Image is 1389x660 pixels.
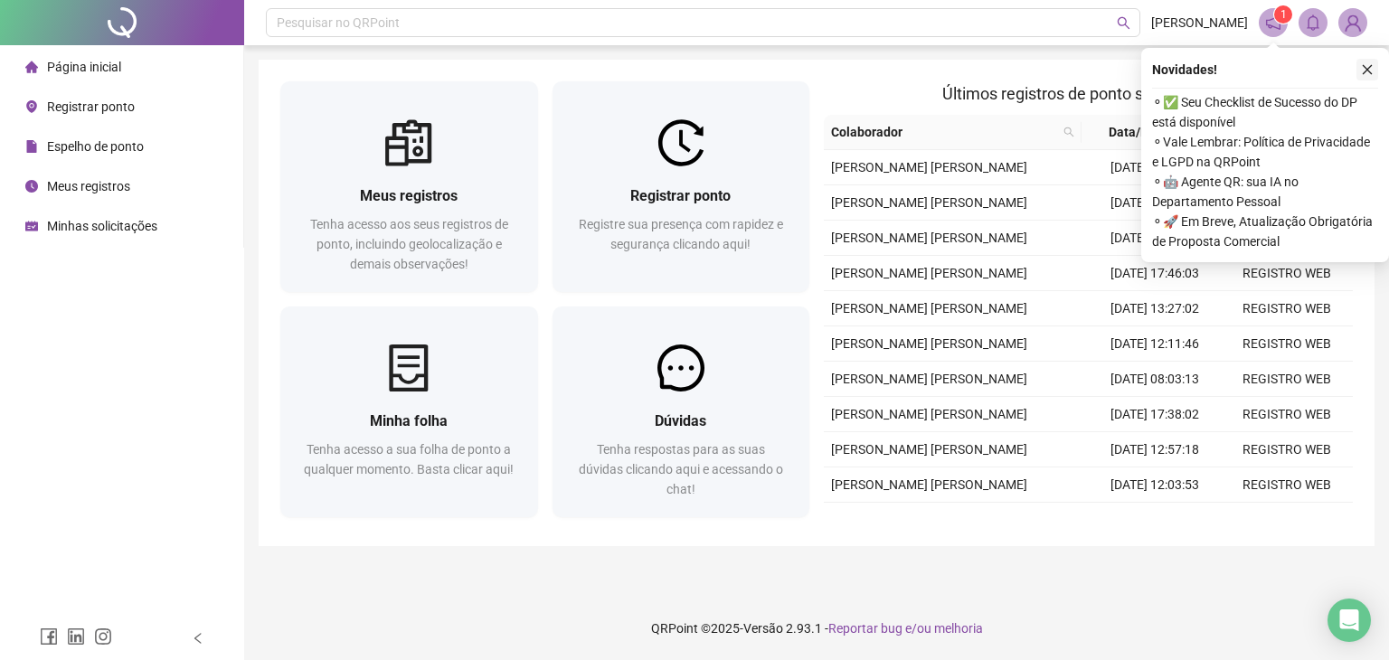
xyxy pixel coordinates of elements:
div: Open Intercom Messenger [1328,599,1371,642]
td: [DATE] 12:57:18 [1089,432,1221,467]
span: [PERSON_NAME] [PERSON_NAME] [831,372,1027,386]
span: [PERSON_NAME] [PERSON_NAME] [831,407,1027,421]
span: [PERSON_NAME] [PERSON_NAME] [831,160,1027,174]
span: Tenha acesso aos seus registros de ponto, incluindo geolocalização e demais observações! [310,217,508,271]
td: [DATE] 12:03:53 [1089,467,1221,503]
span: [PERSON_NAME] [PERSON_NAME] [831,442,1027,457]
td: [DATE] 08:03:13 [1089,362,1221,397]
span: Página inicial [47,60,121,74]
span: [PERSON_NAME] [PERSON_NAME] [831,266,1027,280]
span: left [192,632,204,645]
span: Registrar ponto [47,99,135,114]
span: close [1361,63,1374,76]
td: [DATE] 08:02:08 [1089,503,1221,538]
td: REGISTRO WEB [1221,362,1353,397]
td: [DATE] 13:10:53 [1089,150,1221,185]
td: [DATE] 12:08:55 [1089,185,1221,221]
span: Meus registros [47,179,130,193]
span: search [1117,16,1130,30]
span: environment [25,100,38,113]
footer: QRPoint © 2025 - 2.93.1 - [244,597,1389,660]
span: Dúvidas [655,412,706,429]
td: REGISTRO WEB [1221,503,1353,538]
td: REGISTRO WEB [1221,467,1353,503]
span: Tenha respostas para as suas dúvidas clicando aqui e acessando o chat! [579,442,783,496]
span: Registrar ponto [630,187,731,204]
span: clock-circle [25,180,38,193]
span: [PERSON_NAME] [PERSON_NAME] [831,195,1027,210]
td: [DATE] 17:38:02 [1089,397,1221,432]
span: home [25,61,38,73]
th: Data/Hora [1082,115,1210,150]
td: REGISTRO WEB [1221,397,1353,432]
span: ⚬ 🚀 Em Breve, Atualização Obrigatória de Proposta Comercial [1152,212,1378,251]
sup: 1 [1274,5,1292,24]
span: [PERSON_NAME] [PERSON_NAME] [831,477,1027,492]
span: notification [1265,14,1281,31]
span: Reportar bug e/ou melhoria [828,621,983,636]
span: search [1060,118,1078,146]
td: REGISTRO WEB [1221,291,1353,326]
span: instagram [94,627,112,646]
span: search [1063,127,1074,137]
span: Colaborador [831,122,1056,142]
a: DúvidasTenha respostas para as suas dúvidas clicando aqui e acessando o chat! [553,306,810,517]
span: Novidades ! [1152,60,1217,80]
span: file [25,140,38,153]
span: Espelho de ponto [47,139,144,154]
span: ⚬ Vale Lembrar: Política de Privacidade e LGPD na QRPoint [1152,132,1378,172]
td: [DATE] 12:11:46 [1089,326,1221,362]
span: 1 [1280,8,1287,21]
span: Meus registros [360,187,458,204]
td: REGISTRO WEB [1221,256,1353,291]
span: Últimos registros de ponto sincronizados [942,84,1234,103]
span: facebook [40,627,58,646]
a: Meus registrosTenha acesso aos seus registros de ponto, incluindo geolocalização e demais observa... [280,81,538,292]
span: [PERSON_NAME] [PERSON_NAME] [831,336,1027,351]
td: REGISTRO WEB [1221,326,1353,362]
span: ⚬ ✅ Seu Checklist de Sucesso do DP está disponível [1152,92,1378,132]
a: Registrar pontoRegistre sua presença com rapidez e segurança clicando aqui! [553,81,810,292]
span: bell [1305,14,1321,31]
td: REGISTRO WEB [1221,432,1353,467]
td: [DATE] 07:56:47 [1089,221,1221,256]
span: Versão [743,621,783,636]
a: Minha folhaTenha acesso a sua folha de ponto a qualquer momento. Basta clicar aqui! [280,306,538,517]
span: Data/Hora [1089,122,1188,142]
span: Minhas solicitações [47,219,157,233]
span: Minha folha [370,412,448,429]
span: [PERSON_NAME] [PERSON_NAME] [831,231,1027,245]
span: ⚬ 🤖 Agente QR: sua IA no Departamento Pessoal [1152,172,1378,212]
span: Tenha acesso a sua folha de ponto a qualquer momento. Basta clicar aqui! [304,442,514,476]
span: linkedin [67,627,85,646]
span: [PERSON_NAME] [1151,13,1248,33]
span: schedule [25,220,38,232]
td: [DATE] 17:46:03 [1089,256,1221,291]
span: [PERSON_NAME] [PERSON_NAME] [831,301,1027,316]
span: Registre sua presença com rapidez e segurança clicando aqui! [579,217,783,251]
td: [DATE] 13:27:02 [1089,291,1221,326]
img: 90740 [1339,9,1366,36]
